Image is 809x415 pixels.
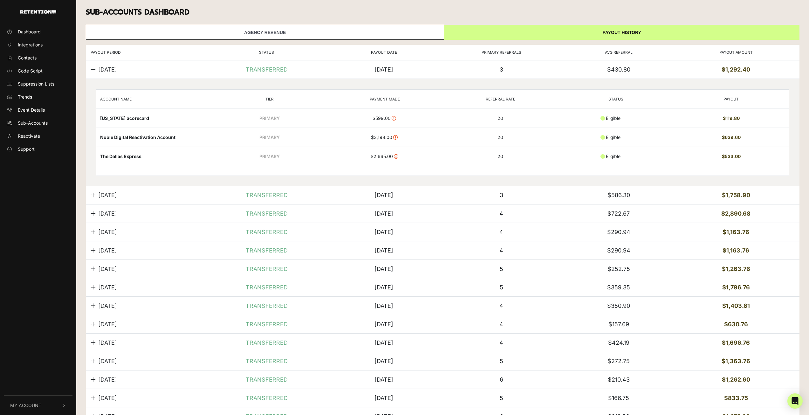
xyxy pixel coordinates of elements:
span: TRANSFERRED [246,65,288,74]
strong: $2,890.68 [721,210,751,217]
span: TRANSFERRED [246,265,288,273]
td: primary [212,128,327,147]
span: TRANSFERRED [246,191,288,199]
td: eligible [558,108,674,128]
div: [DATE] [374,394,393,402]
span: TRANSFERRED [246,338,288,347]
td: primary [212,147,327,166]
span: Suppression Lists [18,80,54,87]
div: PRIMARY REFERRALS [443,50,560,55]
span: 4 [499,321,503,328]
strong: $1,363.76 [722,358,750,364]
span: $430.80 [607,66,630,73]
span: [DATE] [98,320,117,329]
div: [DATE] [374,338,393,347]
span: TRANSFERRED [246,394,288,402]
td: $599.00 [327,108,442,128]
td: Payout [674,89,789,108]
span: $350.90 [607,302,630,309]
span: Contacts [18,54,37,61]
td: 20 [442,128,558,147]
td: 20 [442,108,558,128]
div: [DATE] [374,246,393,255]
button: My Account [4,396,72,415]
span: $252.75 [607,266,630,272]
strong: $1,796.76 [722,284,750,291]
td: $639.60 [674,128,789,147]
td: eligible [558,128,674,147]
div: [DATE] [374,301,393,310]
span: $290.94 [607,229,630,235]
div: [DATE] [374,65,393,74]
div: AVG REFERRAL [560,50,677,55]
span: 6 [500,376,503,383]
span: TRANSFERRED [246,375,288,384]
span: [DATE] [98,265,117,273]
div: [DATE] [374,283,393,292]
span: Dashboard [18,28,41,35]
a: Contacts [4,52,72,63]
span: Integrations [18,41,43,48]
span: [DATE] [98,191,117,199]
td: The Dallas Express [96,147,212,166]
strong: $1,262.60 [722,376,750,383]
a: Payout History [444,25,799,40]
div: [DATE] [374,191,393,199]
strong: $833.75 [724,395,748,401]
span: 4 [499,339,503,346]
span: $586.30 [607,192,630,198]
a: Support [4,144,72,154]
div: Open Intercom Messenger [787,393,803,409]
td: $119.80 [674,108,789,128]
span: 4 [499,229,503,235]
td: Referral Rate [442,89,558,108]
div: [DATE] [374,357,393,365]
td: $3,198.00 [327,128,442,147]
span: Event Details [18,107,45,113]
span: TRANSFERRED [246,357,288,365]
span: TRANSFERRED [246,301,288,310]
a: Agency Revenue [86,25,444,40]
span: [DATE] [98,301,117,310]
span: [DATE] [98,338,117,347]
div: Status [208,50,325,55]
span: $359.35 [607,284,630,291]
span: 5 [500,358,503,364]
span: 5 [500,395,503,401]
h3: Sub-Accounts Dashboard [86,8,799,17]
td: primary [212,108,327,128]
span: [DATE] [98,246,117,255]
span: 5 [500,266,503,272]
img: Retention.com [20,10,56,14]
td: Payment Made [327,89,442,108]
div: [DATE] [374,228,393,236]
span: Code Script [18,67,43,74]
div: [DATE] [374,320,393,329]
td: Account Name [96,89,212,108]
span: [DATE] [98,228,117,236]
a: Event Details [4,105,72,115]
span: $424.19 [608,339,629,346]
strong: $1,758.90 [722,192,750,198]
span: $272.75 [607,358,630,364]
span: [DATE] [98,375,117,384]
span: TRANSFERRED [246,209,288,218]
td: $2,665.00 [327,147,442,166]
span: TRANSFERRED [246,228,288,236]
a: Suppression Lists [4,79,72,89]
td: [US_STATE] Scorecard [96,108,212,128]
strong: $630.76 [724,321,748,328]
span: TRANSFERRED [246,320,288,329]
td: $533.00 [674,147,789,166]
div: PAYOUT AMOUNT [677,50,795,55]
span: [DATE] [98,357,117,365]
span: My Account [10,402,41,409]
span: 5 [500,284,503,291]
span: $210.43 [608,376,630,383]
div: [DATE] [374,265,393,273]
strong: $1,696.76 [722,339,750,346]
td: Tier [212,89,327,108]
strong: $1,292.40 [722,66,750,73]
span: [DATE] [98,394,117,402]
strong: $1,403.61 [722,302,750,309]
